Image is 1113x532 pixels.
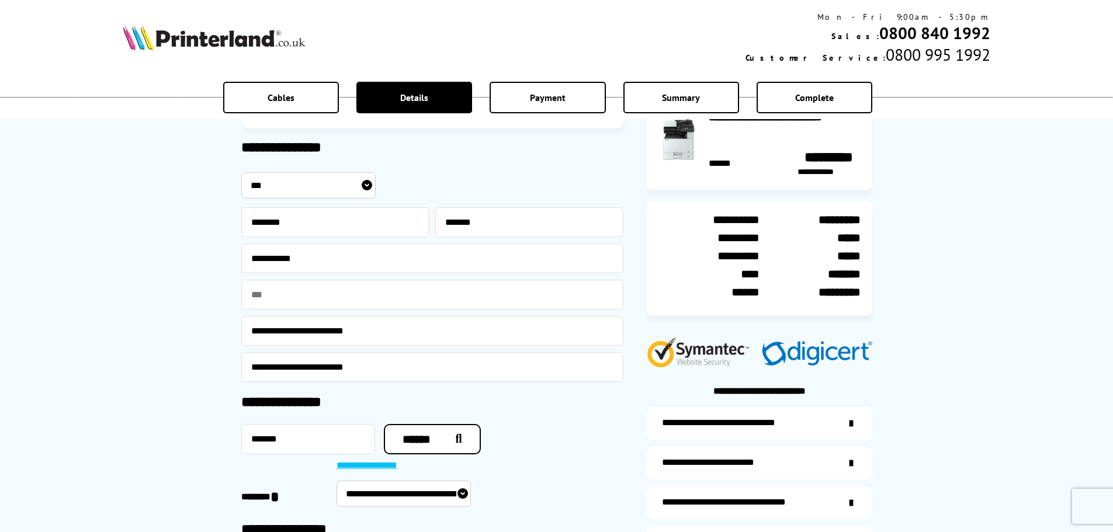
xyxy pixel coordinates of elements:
a: 0800 840 1992 [879,22,990,44]
span: 0800 995 1992 [886,44,990,65]
div: Mon - Fri 9:00am - 5:30pm [746,12,990,22]
a: items-arrive [647,447,872,479]
img: Printerland Logo [123,25,305,50]
a: additional-cables [647,486,872,519]
span: Cables [268,92,294,103]
span: Details [400,92,428,103]
span: Payment [530,92,566,103]
span: Customer Service: [746,53,886,63]
a: additional-ink [647,407,872,440]
span: Complete [795,92,834,103]
span: Summary [662,92,700,103]
span: Sales: [831,31,879,41]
